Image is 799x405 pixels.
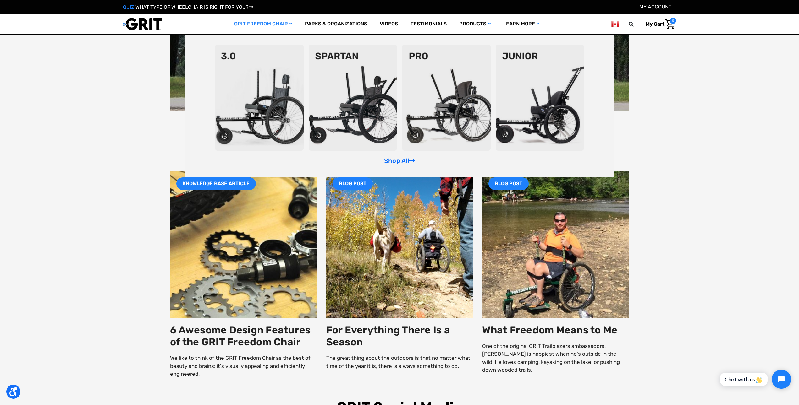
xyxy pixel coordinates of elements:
[333,177,373,190] span: BLOG POST
[373,14,404,34] a: Videos
[215,45,304,151] img: 3point0.png
[482,343,620,373] a: One of the original GRIT Trailblazers ambassadors, [PERSON_NAME] is happiest when he's outside in...
[641,18,676,31] a: Cart with 0 items
[326,355,470,369] a: The great thing about the outdoors is that no matter what time of the year it is, there is always...
[123,18,162,30] img: GRIT All-Terrain Wheelchair and Mobility Equipment
[482,324,617,336] a: What Freedom Means to Me
[496,45,584,151] img: junior-chair.png
[639,4,671,10] a: Account
[170,355,311,377] a: We like to think of the GRIT Freedom Chair as the best of beauty and brains: it's visually appeal...
[176,177,256,190] span: KNOWLEDGE BASE ARTICLE
[326,324,450,348] a: For Everything There Is a Season
[646,21,664,27] span: My Cart
[123,4,253,10] a: QUIZ:WHAT TYPE OF WHEELCHAIR IS RIGHT FOR YOU?
[105,26,139,32] span: Phone Number
[631,18,641,31] input: Search
[713,364,796,394] iframe: Tidio Chat
[384,157,415,165] a: Shop All
[299,14,373,34] a: Parks & Organizations
[123,4,135,10] span: QUIZ:
[170,324,311,348] a: 6 Awesome Design Features of the GRIT Freedom Chair
[170,171,317,318] img: blog-grit-freedom-chair-design-features.jpg
[670,18,676,24] span: 0
[404,14,453,34] a: Testimonials
[611,20,619,28] img: ca.png
[170,48,629,57] p: Wondering if our outdoor all terrain wheelchair is right for you? Answers a few questions and we'...
[497,14,546,34] a: Learn More
[488,177,529,190] span: BLOG POST
[665,19,675,29] img: Cart
[228,14,299,34] a: GRIT Freedom Chair
[326,171,473,318] img: blog-grit-freedom-chair-every-season.png
[402,45,491,151] img: pro-chair.png
[482,171,629,318] img: blog-jeremy.jpg
[453,14,497,34] a: Products
[309,45,397,151] img: spartan2.png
